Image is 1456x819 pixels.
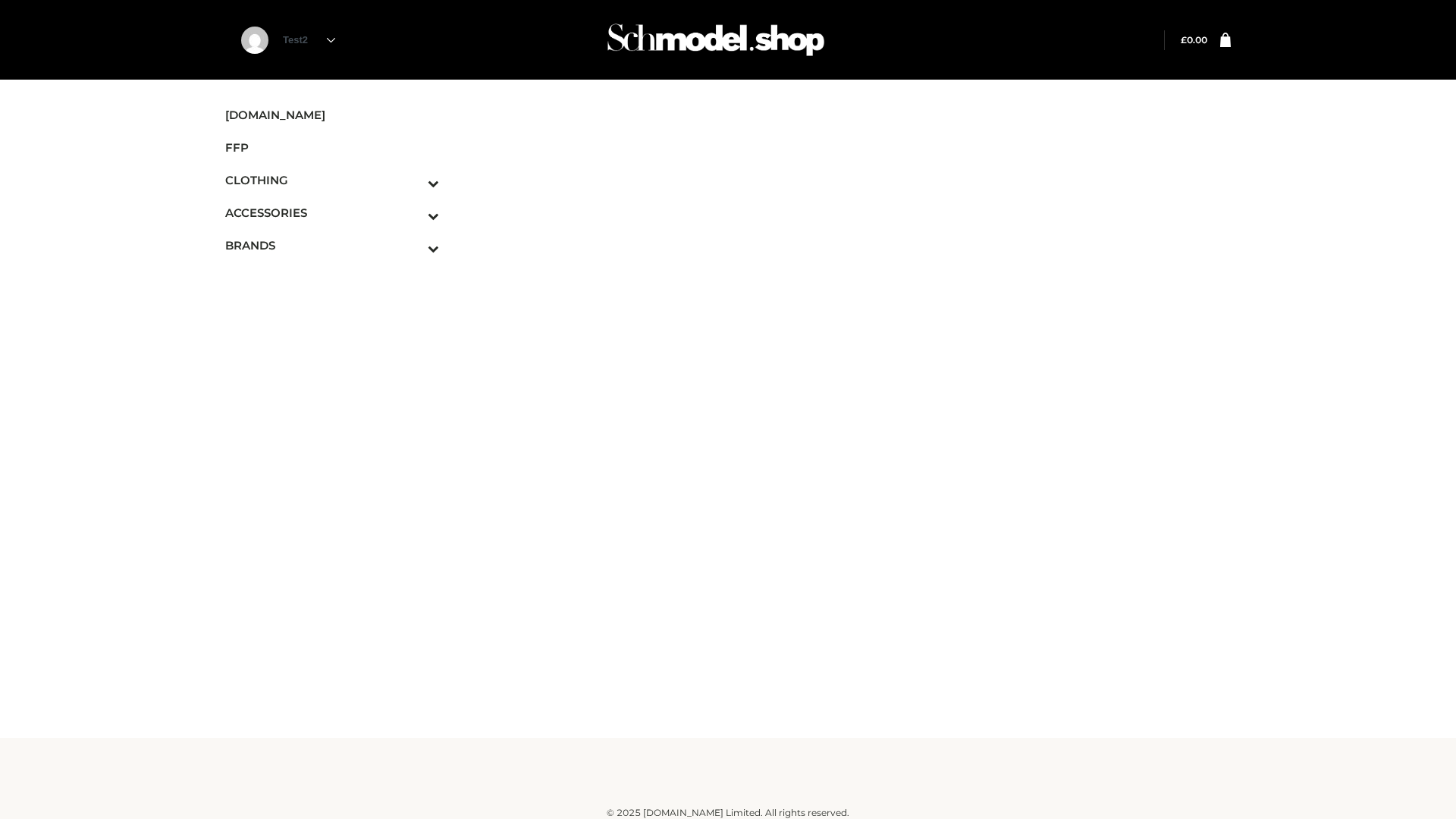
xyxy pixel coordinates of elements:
span: £ [1181,34,1187,45]
span: ACCESSORIES [225,204,439,221]
a: £0.00 [1181,34,1207,45]
img: Schmodel Admin 964 [602,10,830,70]
a: Test2 [283,34,335,45]
span: BRANDS [225,237,439,254]
a: ACCESSORIESToggle Submenu [225,196,439,229]
span: [DOMAIN_NAME] [225,106,439,124]
span: CLOTHING [225,171,439,189]
span: FFP [225,139,439,156]
a: [DOMAIN_NAME] [225,99,439,131]
button: Toggle Submenu [386,196,439,229]
a: CLOTHINGToggle Submenu [225,164,439,196]
button: Toggle Submenu [386,229,439,262]
a: BRANDSToggle Submenu [225,229,439,262]
button: Toggle Submenu [386,164,439,196]
a: FFP [225,131,439,164]
bdi: 0.00 [1181,34,1207,45]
